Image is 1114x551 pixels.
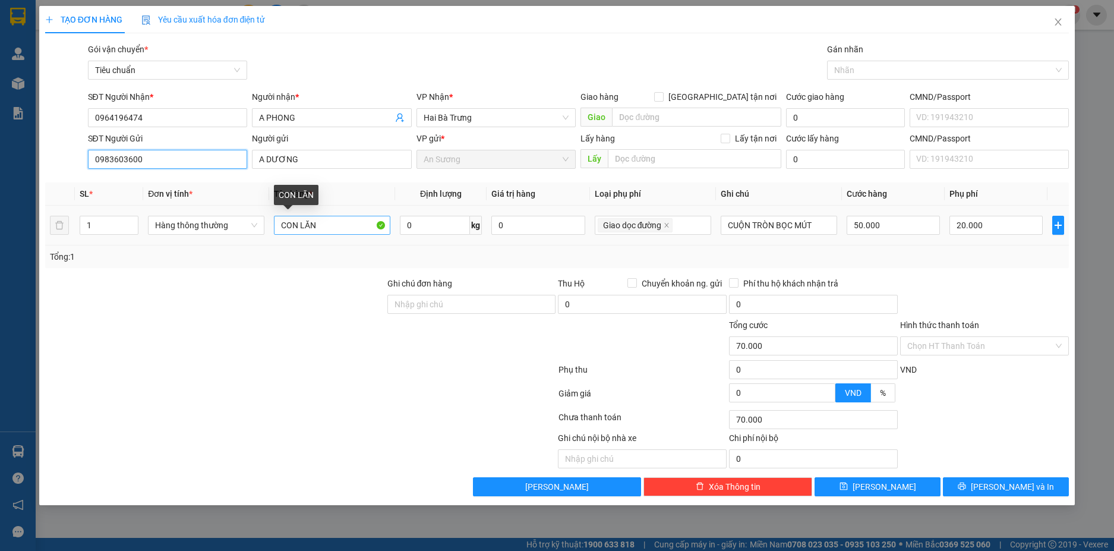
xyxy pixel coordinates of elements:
span: [PERSON_NAME] [525,480,589,493]
div: Người nhận [252,90,412,103]
span: CTY TNHH DLVT TIẾN OANH [45,7,166,18]
span: ĐC: B459 QL1A, PĐông [GEOGRAPHIC_DATA], Q12 [5,52,78,64]
span: Gói vận chuyển [88,45,148,54]
span: Phí thu hộ khách nhận trả [739,277,843,290]
input: Dọc đường [612,108,781,127]
span: VP Nhận: Hai Bà Trưng [90,44,152,50]
span: Giao dọc đường [598,218,673,232]
label: Cước giao hàng [786,92,844,102]
input: Cước giao hàng [786,108,904,127]
span: % [880,388,886,398]
button: delete [50,216,69,235]
div: Chưa thanh toán [557,411,728,432]
div: Giảm giá [557,387,728,408]
label: Ghi chú đơn hàng [387,279,453,288]
span: VND [900,365,917,374]
span: Tổng cước [729,320,768,330]
span: Lấy hàng [580,134,615,143]
div: SĐT Người Gửi [88,132,248,145]
span: user-add [395,113,405,122]
span: [PERSON_NAME] và In [971,480,1054,493]
th: Ghi chú [716,182,842,206]
span: Định lượng [420,189,462,199]
span: kg [470,216,482,235]
span: [PERSON_NAME] [853,480,916,493]
span: save [840,482,848,492]
button: deleteXóa Thông tin [643,477,812,496]
div: SĐT Người Nhận [88,90,248,103]
input: VD: Bàn, Ghế [274,216,390,235]
span: Yêu cầu xuất hóa đơn điện tử [141,15,266,24]
input: Ghi Chú [721,216,837,235]
div: VP gửi [416,132,576,145]
span: Hai Bà Trưng [424,109,569,127]
strong: NHẬN HÀNG NHANH - GIAO TỐC HÀNH [46,20,164,27]
span: plus [1053,221,1063,230]
label: Gán nhãn [827,45,863,54]
input: Ghi chú đơn hàng [387,295,556,314]
span: ĐC: [STREET_ADDRESS] BMT [90,55,171,61]
span: [GEOGRAPHIC_DATA] tận nơi [664,90,781,103]
span: printer [958,482,966,492]
img: logo [5,8,34,37]
span: Giao [580,108,612,127]
span: close [1053,17,1063,27]
span: Xóa Thông tin [709,480,760,493]
span: delete [696,482,704,492]
div: CON LĂN [274,185,318,205]
span: Hàng thông thường [155,216,257,234]
span: Tiêu chuẩn [95,61,241,79]
div: Tổng: 1 [50,250,430,263]
div: Người gửi [252,132,412,145]
span: plus [45,15,53,24]
span: TẠO ĐƠN HÀNG [45,15,122,24]
span: GỬI KHÁCH HÀNG [53,89,125,97]
input: 0 [491,216,585,235]
label: Cước lấy hàng [786,134,839,143]
input: Dọc đường [608,149,781,168]
button: save[PERSON_NAME] [815,477,941,496]
span: VP Gửi: An Sương [5,44,53,50]
span: ĐT: 0935371718 [90,67,131,73]
span: SL [80,189,89,199]
button: Close [1042,6,1075,39]
span: ---------------------------------------------- [26,77,153,87]
span: Chuyển khoản ng. gửi [637,277,727,290]
div: CMND/Passport [910,90,1069,103]
span: VP Nhận [416,92,449,102]
span: An Sương [424,150,569,168]
strong: 1900 633 614 [80,29,131,38]
input: Nhập ghi chú [558,449,727,468]
div: Ghi chú nội bộ nhà xe [558,432,727,449]
input: Cước lấy hàng [786,150,904,169]
span: Giá trị hàng [491,189,535,199]
span: close [664,222,670,229]
div: CMND/Passport [910,132,1069,145]
button: plus [1052,216,1064,235]
span: VND [845,388,861,398]
span: Thu Hộ [558,279,585,288]
span: Giao dọc đường [603,219,662,232]
button: printer[PERSON_NAME] và In [943,477,1069,496]
th: Loại phụ phí [590,182,716,206]
label: Hình thức thanh toán [900,320,979,330]
span: ĐT:0935881992 [5,67,44,73]
span: Phụ phí [949,189,978,199]
span: Cước hàng [847,189,887,199]
img: icon [141,15,151,25]
span: Lấy [580,149,608,168]
div: Chi phí nội bộ [729,432,898,449]
button: [PERSON_NAME] [473,477,642,496]
div: Phụ thu [557,363,728,384]
span: Lấy tận nơi [730,132,781,145]
span: Giao hàng [580,92,618,102]
span: Đơn vị tính [148,189,192,199]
